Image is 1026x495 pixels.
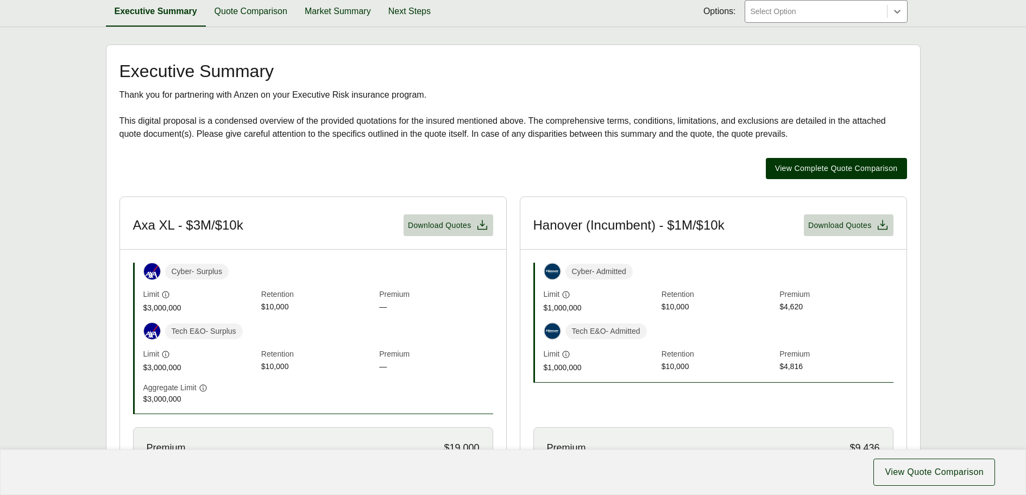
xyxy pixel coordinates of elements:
[873,459,995,486] button: View Quote Comparison
[766,158,907,179] button: View Complete Quote Comparison
[143,362,257,373] span: $3,000,000
[662,301,775,314] span: $10,000
[144,263,160,280] img: Axa XL
[662,361,775,373] span: $10,000
[379,301,493,314] span: —
[143,302,257,314] span: $3,000,000
[779,361,893,373] span: $4,816
[119,88,907,141] div: Thank you for partnering with Anzen on your Executive Risk insurance program. This digital propos...
[779,289,893,301] span: Premium
[143,394,257,405] span: $3,000,000
[544,362,657,373] span: $1,000,000
[165,264,229,280] span: Cyber - Surplus
[662,289,775,301] span: Retention
[547,441,586,455] span: Premium
[143,289,160,300] span: Limit
[147,441,186,455] span: Premium
[143,382,197,394] span: Aggregate Limit
[261,361,375,373] span: $10,000
[565,323,647,339] span: Tech E&O - Admitted
[885,466,984,479] span: View Quote Comparison
[565,264,633,280] span: Cyber - Admitted
[261,289,375,301] span: Retention
[379,289,493,301] span: Premium
[779,301,893,314] span: $4,620
[144,323,160,339] img: Axa XL
[533,217,725,233] h3: Hanover (Incumbent) - $1M/$10k
[544,263,561,280] img: Hanover
[165,323,243,339] span: Tech E&O - Surplus
[544,323,561,339] img: Hanover
[408,220,471,231] span: Download Quotes
[849,441,879,455] span: $9,436
[544,348,560,360] span: Limit
[444,441,479,455] span: $19,000
[261,348,375,361] span: Retention
[404,214,493,236] button: Download Quotes
[119,62,907,80] h2: Executive Summary
[662,348,775,361] span: Retention
[261,301,375,314] span: $10,000
[808,220,872,231] span: Download Quotes
[379,361,493,373] span: —
[775,163,898,174] span: View Complete Quote Comparison
[544,289,560,300] span: Limit
[779,348,893,361] span: Premium
[133,217,243,233] h3: Axa XL - $3M/$10k
[143,348,160,360] span: Limit
[804,214,893,236] button: Download Quotes
[379,348,493,361] span: Premium
[544,302,657,314] span: $1,000,000
[703,5,736,18] span: Options:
